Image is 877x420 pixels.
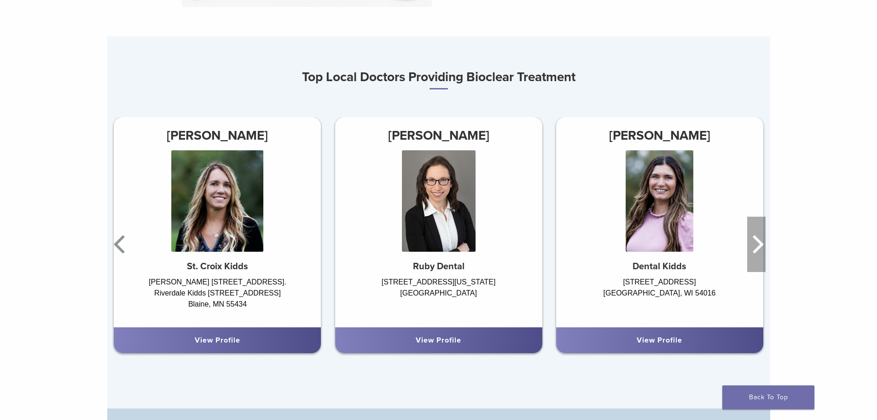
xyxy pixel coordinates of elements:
[402,150,476,252] img: Dr. Andrea Ruby
[112,217,130,272] button: Previous
[556,124,763,147] h3: [PERSON_NAME]
[413,261,465,272] strong: Ruby Dental
[335,277,542,318] div: [STREET_ADDRESS][US_STATE] [GEOGRAPHIC_DATA]
[416,336,461,345] a: View Profile
[637,336,682,345] a: View Profile
[335,124,542,147] h3: [PERSON_NAME]
[722,385,814,409] a: Back To Top
[626,150,693,252] img: Dr. Megan Kinder
[195,336,240,345] a: View Profile
[633,261,686,272] strong: Dental Kidds
[114,124,321,147] h3: [PERSON_NAME]
[107,66,770,89] h3: Top Local Doctors Providing Bioclear Treatment
[556,277,763,318] div: [STREET_ADDRESS] [GEOGRAPHIC_DATA], WI 54016
[171,150,263,252] img: Dr. Darcy Rindelaub
[114,277,321,318] div: [PERSON_NAME] [STREET_ADDRESS]. Riverdale Kidds [STREET_ADDRESS] Blaine, MN 55434
[747,217,766,272] button: Next
[187,261,248,272] strong: St. Croix Kidds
